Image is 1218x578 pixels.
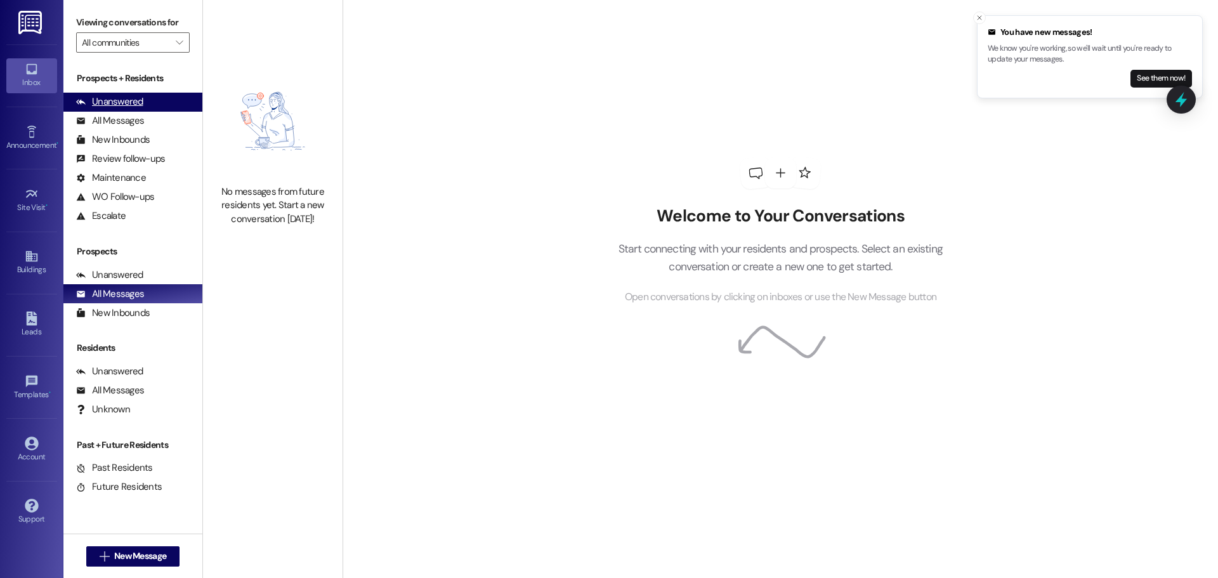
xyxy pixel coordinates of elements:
div: No messages from future residents yet. Start a new conversation [DATE]! [217,185,329,226]
input: All communities [82,32,169,53]
div: Residents [63,341,202,355]
h2: Welcome to Your Conversations [599,206,962,227]
div: Past + Future Residents [63,438,202,452]
div: Prospects [63,245,202,258]
button: New Message [86,546,180,567]
a: Templates • [6,371,57,405]
img: ResiDesk Logo [18,11,44,34]
div: Past Residents [76,461,153,475]
i:  [100,551,109,562]
div: Maintenance [76,171,146,185]
div: All Messages [76,114,144,128]
p: We know you're working, so we'll wait until you're ready to update your messages. [988,43,1192,65]
a: Support [6,495,57,529]
div: New Inbounds [76,133,150,147]
i:  [176,37,183,48]
div: Escalate [76,209,126,223]
span: • [46,201,48,210]
p: Start connecting with your residents and prospects. Select an existing conversation or create a n... [599,240,962,276]
div: New Inbounds [76,306,150,320]
div: You have new messages! [988,26,1192,39]
div: Review follow-ups [76,152,165,166]
span: • [49,388,51,397]
div: Unanswered [76,365,143,378]
a: Site Visit • [6,183,57,218]
div: All Messages [76,287,144,301]
a: Buildings [6,246,57,280]
div: Prospects + Residents [63,72,202,85]
div: Future Residents [76,480,162,494]
div: WO Follow-ups [76,190,154,204]
div: Unanswered [76,95,143,108]
label: Viewing conversations for [76,13,190,32]
span: • [56,139,58,148]
div: Unanswered [76,268,143,282]
span: New Message [114,549,166,563]
a: Inbox [6,58,57,93]
a: Account [6,433,57,467]
span: Open conversations by clicking on inboxes or use the New Message button [625,289,936,305]
button: See them now! [1130,70,1192,88]
button: Close toast [973,11,986,24]
div: All Messages [76,384,144,397]
div: Unknown [76,403,130,416]
a: Leads [6,308,57,342]
img: empty-state [217,63,329,179]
